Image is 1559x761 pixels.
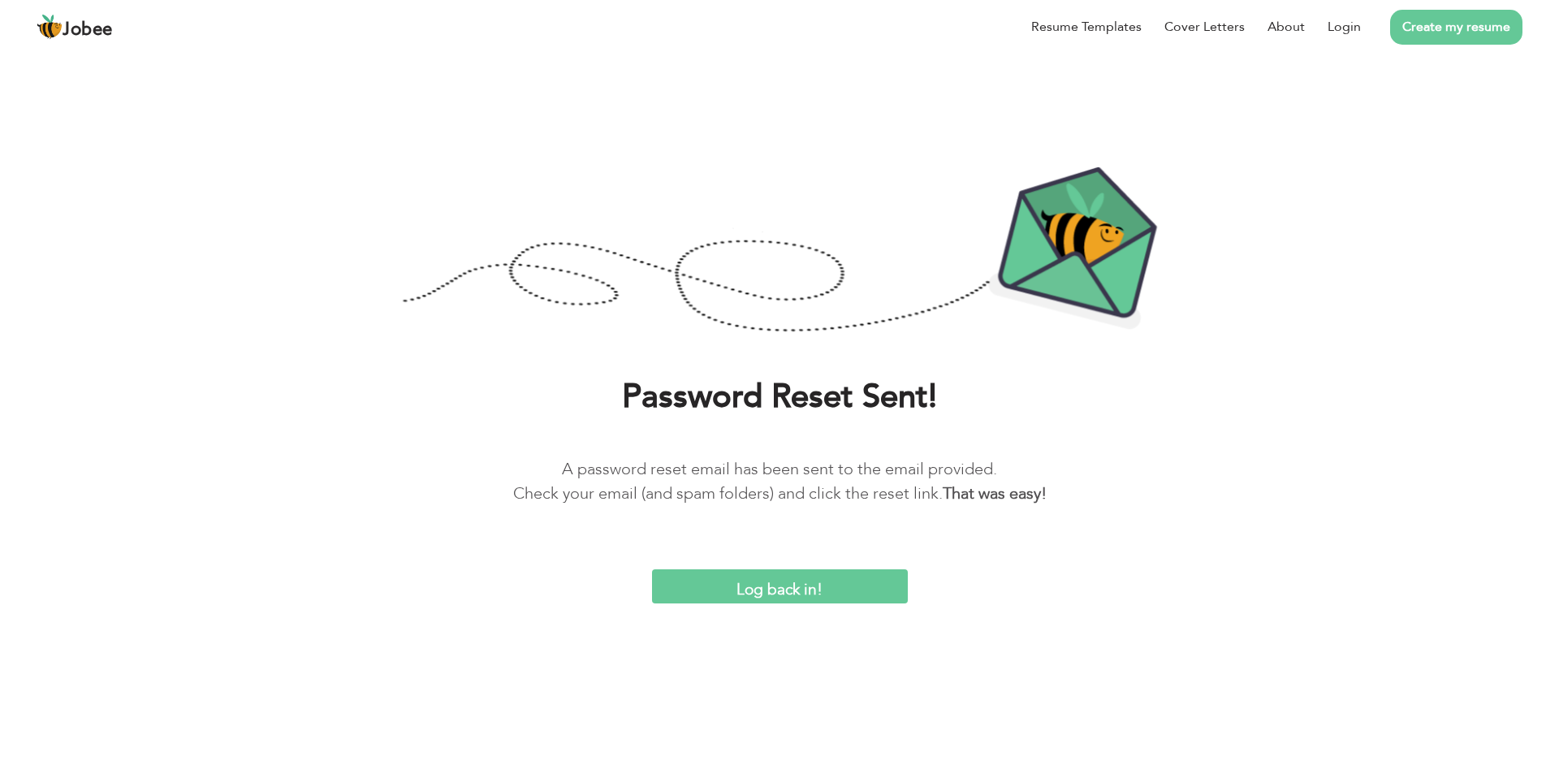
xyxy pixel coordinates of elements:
a: Cover Letters [1164,17,1245,37]
img: Password-Reset-Confirmation.png [402,166,1157,337]
a: Create my resume [1390,10,1522,45]
a: Jobee [37,14,113,40]
a: Login [1328,17,1361,37]
span: Jobee [63,21,113,39]
p: A password reset email has been sent to the email provided. Check your email (and spam folders) a... [24,457,1535,506]
b: That was easy! [943,482,1047,504]
h1: Password Reset Sent! [24,376,1535,418]
img: jobee.io [37,14,63,40]
input: Log back in! [652,569,908,604]
a: Resume Templates [1031,17,1142,37]
a: About [1267,17,1305,37]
